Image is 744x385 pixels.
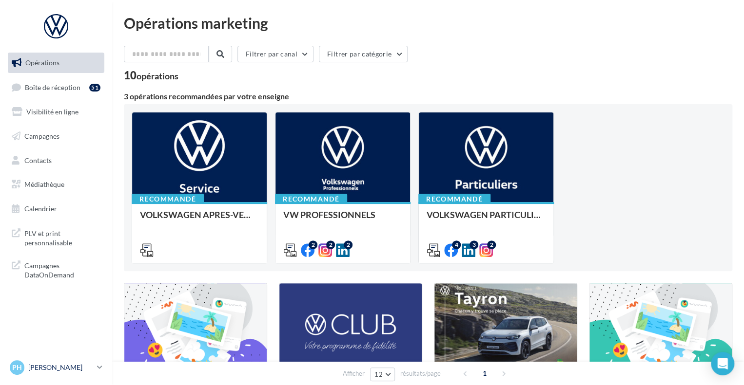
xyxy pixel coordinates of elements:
[6,102,106,122] a: Visibilité en ligne
[89,84,100,92] div: 51
[487,240,496,249] div: 2
[25,83,80,91] span: Boîte de réception
[6,255,106,284] a: Campagnes DataOnDemand
[319,46,408,62] button: Filtrer par catégorie
[6,126,106,147] a: Campagnes
[237,46,313,62] button: Filtrer par canal
[6,53,106,73] a: Opérations
[124,16,732,30] div: Opérations marketing
[309,240,317,249] div: 2
[6,223,106,252] a: PLV et print personnalisable
[370,367,395,381] button: 12
[343,369,365,378] span: Afficher
[24,132,59,140] span: Campagnes
[24,204,57,213] span: Calendrier
[24,259,100,280] span: Campagnes DataOnDemand
[137,72,178,80] div: opérations
[283,210,402,229] div: VW PROFESSIONNELS
[6,199,106,219] a: Calendrier
[132,194,204,204] div: Recommandé
[24,156,52,164] span: Contacts
[452,240,461,249] div: 4
[25,58,59,67] span: Opérations
[28,363,93,372] p: [PERSON_NAME]
[6,174,106,195] a: Médiathèque
[6,150,106,171] a: Contacts
[140,210,259,229] div: VOLKSWAGEN APRES-VENTE
[427,210,546,229] div: VOLKSWAGEN PARTICULIER
[24,180,64,188] span: Médiathèque
[8,358,104,377] a: PH [PERSON_NAME]
[711,352,734,375] div: Open Intercom Messenger
[124,70,178,81] div: 10
[6,77,106,98] a: Boîte de réception51
[470,240,478,249] div: 3
[477,366,492,381] span: 1
[12,363,22,372] span: PH
[326,240,335,249] div: 2
[124,92,732,100] div: 3 opérations recommandées par votre enseigne
[275,194,347,204] div: Recommandé
[418,194,490,204] div: Recommandé
[374,370,383,378] span: 12
[24,227,100,248] span: PLV et print personnalisable
[26,108,78,116] span: Visibilité en ligne
[344,240,352,249] div: 2
[400,369,441,378] span: résultats/page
